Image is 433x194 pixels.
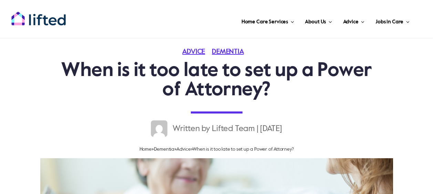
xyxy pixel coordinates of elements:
[176,147,191,152] a: Advice
[343,17,359,28] span: Advice
[305,17,326,28] span: About Us
[241,17,288,28] span: Home Care Services
[193,147,293,152] span: When is it too late to set up a Power of Attorney?
[140,147,152,152] a: Home
[81,10,412,31] nav: Main Menu
[182,48,212,55] a: Advice
[375,17,403,28] span: Jobs in Care
[54,61,379,100] h1: When is it too late to set up a Power of Attorney?
[212,48,250,55] a: Dementia
[140,147,294,152] span: » » »
[373,10,412,31] a: Jobs in Care
[11,11,66,18] a: lifted-logo
[303,10,334,31] a: About Us
[182,48,250,55] span: Categories: ,
[239,10,296,31] a: Home Care Services
[54,144,379,155] nav: Breadcrumb
[341,10,367,31] a: Advice
[154,147,174,152] a: Dementia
